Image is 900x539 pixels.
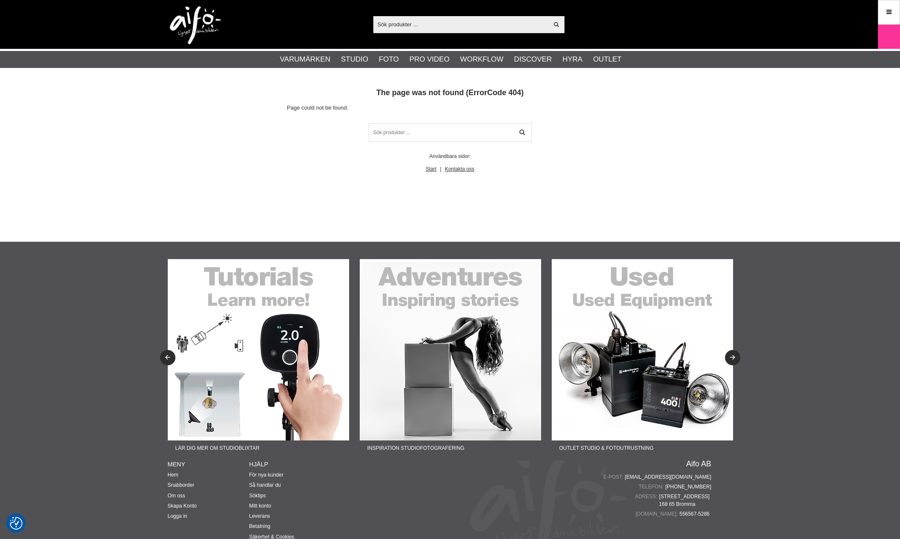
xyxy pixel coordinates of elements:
[168,493,185,499] a: Om oss
[429,153,471,159] span: Användbara sidor:
[369,123,532,142] input: Sök produkter ...
[160,350,175,365] button: Previous
[249,523,271,529] a: Betalning
[513,123,532,142] a: Sök
[603,473,625,481] span: E-post:
[686,460,711,468] a: Aifo AB
[725,350,740,365] button: Next
[10,517,23,530] img: Revisit consent button
[341,54,368,65] a: Studio
[168,440,267,456] span: Lär dig mer om studioblixtar
[249,513,270,519] a: Leverans
[168,259,349,440] img: Annons:22-01F banner-sidfot-tutorials.jpg
[249,482,281,488] a: Så handlar du
[249,460,331,468] h4: Hjälp
[426,166,436,172] a: Start
[287,104,613,113] p: Page could not be found.
[635,510,679,518] span: [DOMAIN_NAME]:
[168,472,178,478] a: Hem
[168,259,349,456] a: Annons:22-01F banner-sidfot-tutorials.jpgLär dig mer om studioblixtar
[514,54,552,65] a: Discover
[360,440,472,456] span: Inspiration Studiofotografering
[593,54,621,65] a: Outlet
[625,473,711,481] a: [EMAIL_ADDRESS][DOMAIN_NAME]
[680,510,711,518] span: 556567-5286
[249,503,271,509] a: Mitt konto
[445,166,474,172] a: Kontakta oss
[373,18,549,31] input: Sök produkter ...
[379,54,399,65] a: Foto
[360,259,541,440] img: Annons:22-02F banner-sidfot-adventures.jpg
[460,54,503,65] a: Workflow
[552,259,733,456] a: Annons:22-03F banner-sidfot-used.jpgOutlet Studio & Fotoutrustning
[249,493,266,499] a: Söktips
[552,440,661,456] span: Outlet Studio & Fotoutrustning
[10,516,23,531] button: Samtyckesinställningar
[168,513,187,519] a: Logga in
[280,54,330,65] a: Varumärken
[562,54,582,65] a: Hyra
[170,6,221,45] img: logo.png
[360,259,541,456] a: Annons:22-02F banner-sidfot-adventures.jpgInspiration Studiofotografering
[659,493,711,508] span: [STREET_ADDRESS] 168 65 Bromma
[409,54,449,65] a: Pro Video
[168,503,197,509] a: Skapa Konto
[552,259,733,440] img: Annons:22-03F banner-sidfot-used.jpg
[635,493,659,500] span: Adress:
[168,460,249,468] h4: Meny
[168,482,195,488] a: Snabborder
[287,87,613,98] h1: The page was not found (ErrorCode 404)
[249,472,284,478] a: För nya kunder
[665,483,711,491] a: [PHONE_NUMBER]
[639,483,666,491] span: Telefon:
